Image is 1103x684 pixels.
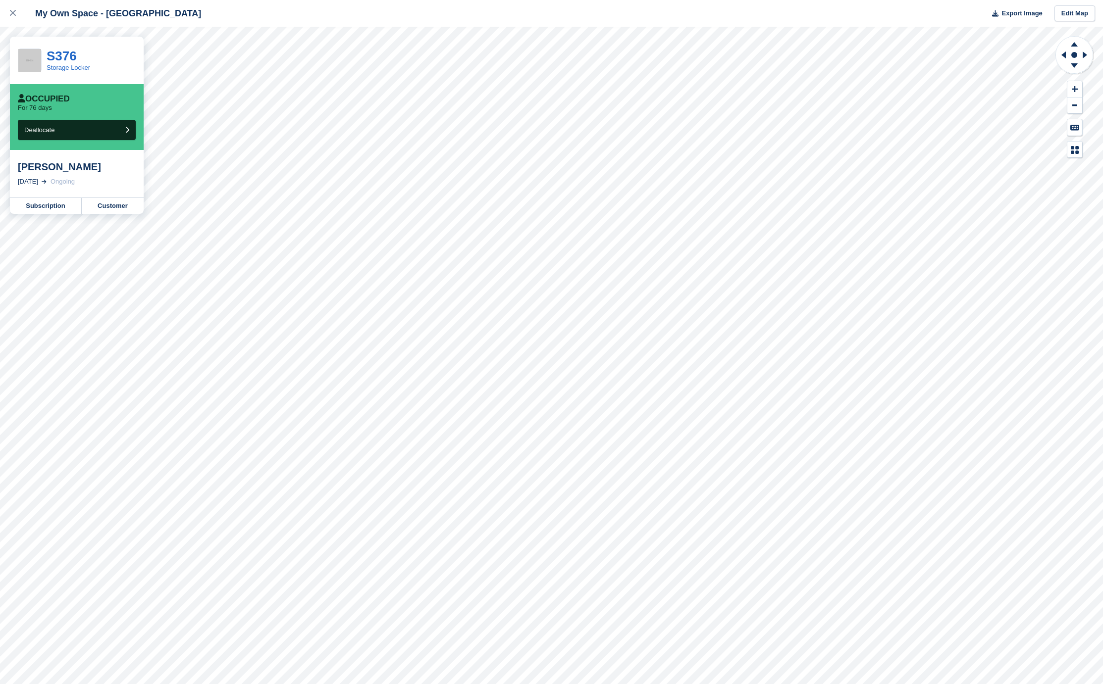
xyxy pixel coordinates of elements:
img: 256x256-placeholder-a091544baa16b46aadf0b611073c37e8ed6a367829ab441c3b0103e7cf8a5b1b.png [18,49,41,72]
button: Zoom Out [1067,98,1082,114]
div: My Own Space - [GEOGRAPHIC_DATA] [26,7,201,19]
p: For 76 days [18,104,52,112]
button: Zoom In [1067,81,1082,98]
div: [PERSON_NAME] [18,161,136,173]
a: Subscription [10,198,82,214]
button: Keyboard Shortcuts [1067,119,1082,136]
div: Occupied [18,94,70,104]
span: Export Image [1001,8,1042,18]
span: Deallocate [24,126,54,134]
img: arrow-right-light-icn-cde0832a797a2874e46488d9cf13f60e5c3a73dbe684e267c42b8395dfbc2abf.svg [42,180,47,184]
a: Storage Locker [47,64,90,71]
div: [DATE] [18,177,38,187]
button: Deallocate [18,120,136,140]
a: Customer [82,198,144,214]
button: Map Legend [1067,142,1082,158]
button: Export Image [986,5,1043,22]
a: S376 [47,49,77,63]
div: Ongoing [51,177,75,187]
a: Edit Map [1054,5,1095,22]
